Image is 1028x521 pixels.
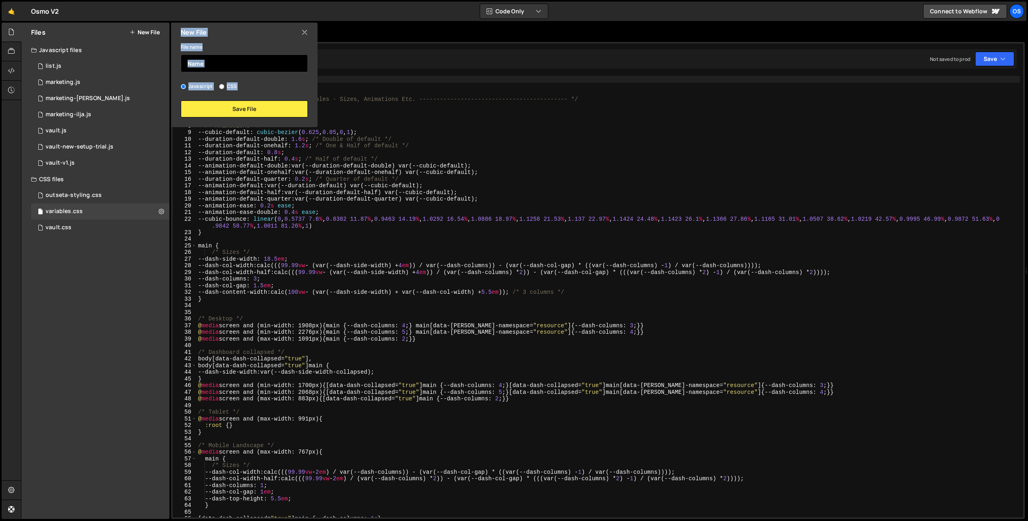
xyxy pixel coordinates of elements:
label: File name [181,43,203,51]
div: 64 [173,502,196,509]
div: 16596/45152.js [31,139,169,155]
div: 9 [173,129,196,136]
div: 30 [173,276,196,282]
div: 44 [173,369,196,376]
div: 26 [173,249,196,256]
div: Osmo V2 [31,6,59,16]
div: 18 [173,189,196,196]
input: Javascript [181,84,186,89]
div: 20 [173,203,196,209]
div: 49 [173,402,196,409]
div: 28 [173,262,196,269]
div: 61 [173,482,196,489]
div: 16596/45153.css [31,220,169,236]
div: 52 [173,422,196,429]
div: 16596/45423.js [31,107,169,123]
div: 42 [173,356,196,362]
div: 50 [173,409,196,416]
button: Save [975,52,1014,66]
div: CSS files [21,171,169,187]
div: 38 [173,329,196,336]
label: Javascript [181,82,213,90]
div: 58 [173,462,196,469]
div: 11 [173,142,196,149]
div: 25 [173,243,196,249]
div: marketing-ilja.js [46,111,91,118]
div: 19 [173,196,196,203]
div: 16596/45132.js [31,155,169,171]
div: 31 [173,282,196,289]
div: marketing.js [46,79,80,86]
div: outseta-styling.css [46,192,102,199]
div: 36 [173,316,196,322]
div: 32 [173,289,196,296]
div: 16596/45151.js [31,58,169,74]
h2: Files [31,28,46,37]
div: 12 [173,149,196,156]
div: 13 [173,156,196,163]
div: 59 [173,469,196,476]
div: 63 [173,496,196,502]
div: 53 [173,429,196,436]
div: 57 [173,456,196,462]
div: 35 [173,309,196,316]
div: 16 [173,176,196,183]
div: Javascript files [21,42,169,58]
div: 65 [173,509,196,516]
div: 47 [173,389,196,396]
div: 15 [173,169,196,176]
div: 24 [173,236,196,243]
div: 29 [173,269,196,276]
input: Name [181,54,308,72]
div: vault.js [46,127,67,134]
div: 43 [173,362,196,369]
h2: New File [181,28,207,37]
div: 54 [173,435,196,442]
a: Connect to Webflow [923,4,1007,19]
div: list.js [46,63,61,70]
button: Code Only [480,4,548,19]
div: 33 [173,296,196,303]
div: 37 [173,322,196,329]
div: 62 [173,489,196,496]
input: CSS [219,84,224,89]
div: 51 [173,416,196,423]
div: 41 [173,349,196,356]
div: 56 [173,449,196,456]
div: 16596/45154.css [31,203,169,220]
div: 23 [173,229,196,236]
label: CSS [219,82,237,90]
div: 16596/45133.js [31,123,169,139]
div: marketing-[PERSON_NAME].js [46,95,130,102]
div: variables.css [46,208,83,215]
div: 46 [173,382,196,389]
div: 48 [173,395,196,402]
div: 39 [173,336,196,343]
div: 55 [173,442,196,449]
div: Not saved to prod [930,56,970,63]
div: 34 [173,302,196,309]
div: vault.css [46,224,71,231]
div: vault-new-setup-trial.js [46,143,113,151]
div: 17 [173,182,196,189]
div: 14 [173,163,196,169]
button: New File [130,29,160,36]
div: 16596/45156.css [31,187,169,203]
div: 27 [173,256,196,263]
button: Save File [181,100,308,117]
div: 16596/45422.js [31,74,169,90]
a: Os [1009,4,1024,19]
div: vault-v1.js [46,159,75,167]
div: 40 [173,342,196,349]
div: 16596/45424.js [31,90,169,107]
div: 22 [173,216,196,229]
div: 45 [173,376,196,383]
div: 21 [173,209,196,216]
a: 🤙 [2,2,21,21]
div: 10 [173,136,196,143]
div: 60 [173,475,196,482]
